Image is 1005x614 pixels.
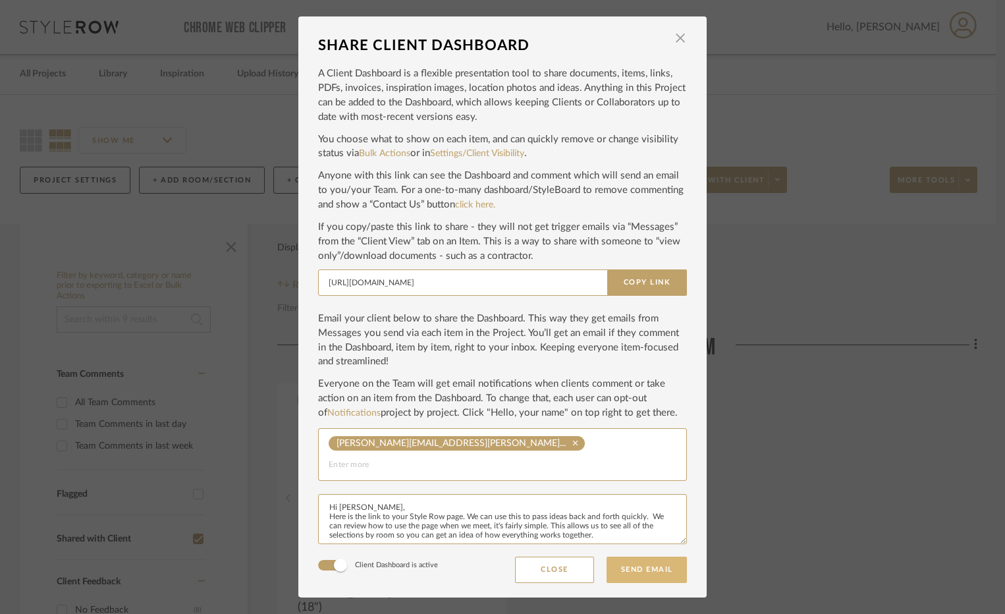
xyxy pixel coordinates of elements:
[318,169,687,212] p: Anyone with this link can see the Dashboard and comment which will send an email to you/your Team...
[327,408,381,418] a: Notifications
[430,149,524,158] a: Settings/Client Visibility
[318,31,667,60] div: SHARE CLIENT DASHBOARD
[318,31,687,60] dialog-header: SHARE CLIENT DASHBOARD
[359,149,410,158] a: Bulk Actions
[318,312,687,370] p: Email your client below to share the Dashboard. This way they get emails from Messages you send v...
[329,457,676,472] input: Enter more
[329,436,676,473] mat-chip-grid: Email selection
[318,377,687,420] p: Everyone on the Team will get email notifications when clients comment or take action on an item ...
[566,439,585,447] mat-icon: clear
[607,269,687,296] button: Copy Link
[318,132,687,161] p: You choose what to show on each item, and can quickly remove or change visibility status via or in .
[607,557,687,583] button: Send Email
[455,200,495,209] a: click here.
[318,67,687,125] p: A Client Dashboard is a flexible presentation tool to share documents, items, links, PDFs, invoic...
[515,557,594,583] button: Close
[318,220,687,264] p: If you copy/paste this link to share - they will not get trigger emails via “Messages” from the “...
[667,31,693,45] button: Close
[337,439,566,448] span: [PERSON_NAME][EMAIL_ADDRESS][PERSON_NAME]...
